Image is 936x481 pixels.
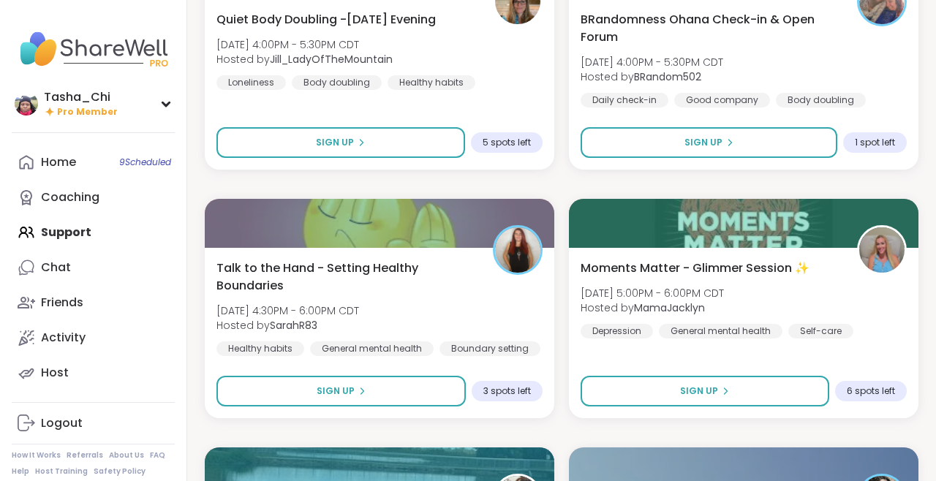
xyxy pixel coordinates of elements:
span: Hosted by [216,318,359,333]
span: [DATE] 4:30PM - 6:00PM CDT [216,303,359,318]
span: Quiet Body Doubling -[DATE] Evening [216,11,436,29]
div: General mental health [659,324,782,338]
span: Pro Member [57,106,118,118]
div: Coaching [41,189,99,205]
b: BRandom502 [634,69,701,84]
span: Sign Up [684,136,722,149]
img: MamaJacklyn [859,227,905,273]
a: Referrals [67,450,103,461]
a: Host [12,355,175,390]
span: Hosted by [216,52,393,67]
div: Activity [41,330,86,346]
div: Home [41,154,76,170]
button: Sign Up [581,127,837,158]
div: Boundary setting [439,341,540,356]
span: Hosted by [581,300,724,315]
button: Sign Up [581,376,829,406]
span: 5 spots left [483,137,531,148]
span: Sign Up [680,385,718,398]
a: Coaching [12,180,175,215]
a: Help [12,466,29,477]
a: Home9Scheduled [12,145,175,180]
div: Depression [581,324,653,338]
span: Hosted by [581,69,723,84]
a: Activity [12,320,175,355]
div: Body doubling [776,93,866,107]
div: Host [41,365,69,381]
button: Sign Up [216,376,466,406]
a: Host Training [35,466,88,477]
div: Loneliness [216,75,286,90]
img: ShareWell Nav Logo [12,23,175,75]
span: 1 spot left [855,137,895,148]
div: Healthy habits [216,341,304,356]
a: FAQ [150,450,165,461]
span: Moments Matter - Glimmer Session ✨ [581,260,809,277]
span: Sign Up [316,136,354,149]
span: 3 spots left [483,385,531,397]
span: Talk to the Hand - Setting Healthy Boundaries [216,260,477,295]
span: [DATE] 4:00PM - 5:30PM CDT [581,55,723,69]
b: SarahR83 [270,318,317,333]
b: Jill_LadyOfTheMountain [270,52,393,67]
div: Logout [41,415,83,431]
a: How It Works [12,450,61,461]
div: Self-care [788,324,853,338]
a: Friends [12,285,175,320]
a: About Us [109,450,144,461]
a: Safety Policy [94,466,146,477]
div: Healthy habits [388,75,475,90]
span: [DATE] 4:00PM - 5:30PM CDT [216,37,393,52]
button: Sign Up [216,127,465,158]
span: 9 Scheduled [119,156,171,168]
span: BRandomness Ohana Check-in & Open Forum [581,11,841,46]
div: Friends [41,295,83,311]
div: Tasha_Chi [44,89,118,105]
div: Body doubling [292,75,382,90]
div: General mental health [310,341,434,356]
a: Logout [12,406,175,441]
span: [DATE] 5:00PM - 6:00PM CDT [581,286,724,300]
span: Sign Up [317,385,355,398]
span: 6 spots left [847,385,895,397]
div: Chat [41,260,71,276]
img: Tasha_Chi [15,92,38,115]
img: SarahR83 [495,227,540,273]
b: MamaJacklyn [634,300,705,315]
div: Good company [674,93,770,107]
a: Chat [12,250,175,285]
div: Daily check-in [581,93,668,107]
